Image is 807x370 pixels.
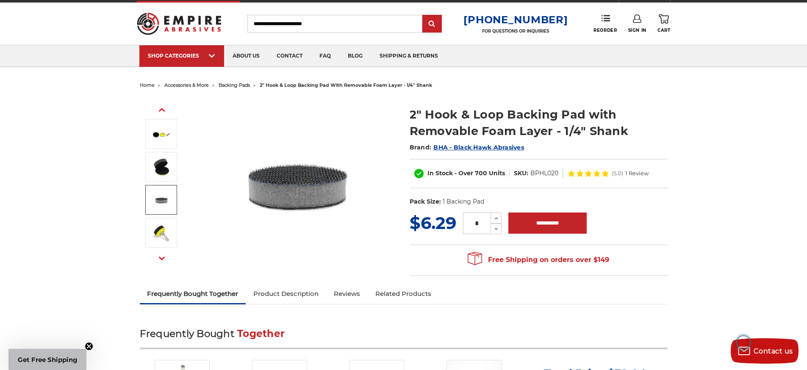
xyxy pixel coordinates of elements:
span: Contact us [754,347,793,355]
span: 1 Review [625,171,649,176]
a: faq [311,45,339,67]
a: shipping & returns [371,45,446,67]
div: Get Free ShippingClose teaser [8,349,86,370]
img: Empire Abrasives [137,7,222,40]
a: Related Products [368,284,439,303]
dd: 1 Backing Pad [443,197,484,206]
img: 2-inch diameter foam layer showcasing dual hook and loop fasteners for versatile attachment to ba... [151,189,172,210]
button: Close teaser [85,342,93,351]
a: Reorder [593,14,617,33]
dt: Pack Size: [410,197,441,206]
a: contact [268,45,311,67]
a: BHA - Black Hawk Abrasives [433,144,524,151]
span: - Over [455,169,473,177]
span: 2" hook & loop backing pad with removable foam layer - 1/4" shank [260,82,432,88]
dt: SKU: [514,169,528,178]
button: Contact us [731,338,799,364]
span: In Stock [427,169,453,177]
span: (5.0) [612,171,623,176]
a: home [140,82,155,88]
span: Sign In [628,28,646,33]
span: 700 [475,169,487,177]
span: Get Free Shipping [18,356,78,364]
img: Fully assembled Empire Abrasives 2-inch sanding pad with hook and loop backing and foam layer, at... [151,222,172,243]
dd: BPHL020 [530,169,558,178]
span: Reorder [593,28,617,33]
p: FOR QUESTIONS OR INQUIRIES [463,28,568,34]
a: [PHONE_NUMBER] [463,14,568,26]
span: $6.29 [410,213,456,233]
a: blog [339,45,371,67]
span: Cart [657,28,670,33]
img: 2-inch sanding pad disassembled into foam layer, hook and loop plate, and 1/4-inch arbor for cust... [151,123,172,144]
span: Frequently Bought [140,328,234,340]
button: Next [152,249,172,268]
h1: 2" Hook & Loop Backing Pad with Removable Foam Layer - 1/4" Shank [410,106,668,139]
input: Submit [424,16,441,33]
button: Previous [152,101,172,119]
a: about us [224,45,268,67]
a: Product Description [246,284,326,303]
a: Reviews [326,284,368,303]
img: 2-inch yellow sanding pad with black foam layer and versatile 1/4-inch shank/spindle for precisio... [212,97,382,267]
img: Close-up of a 2-inch hook and loop sanding pad with foam layer peeled back, revealing the durable... [151,156,172,177]
span: Free Shipping on orders over $149 [468,251,609,268]
a: backing pads [219,82,250,88]
a: accessories & more [164,82,209,88]
a: Cart [657,14,670,33]
span: Together [237,328,285,340]
div: SHOP CATEGORIES [148,52,216,59]
a: Frequently Bought Together [140,284,246,303]
span: Units [489,169,505,177]
span: Brand: [410,144,432,151]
